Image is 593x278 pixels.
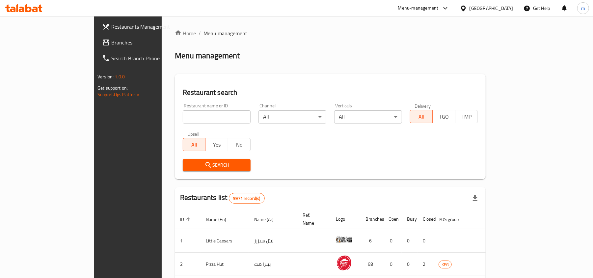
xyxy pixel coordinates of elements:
span: TGO [435,112,452,122]
span: All [413,112,430,122]
div: All [258,110,326,124]
span: Name (En) [206,215,235,223]
td: Pizza Hut [201,253,249,276]
td: 68 [360,253,383,276]
td: 0 [383,253,402,276]
span: POS group [439,215,467,223]
nav: breadcrumb [175,29,486,37]
td: 0 [418,229,433,253]
h2: Restaurants list [180,193,265,204]
label: Delivery [415,103,431,108]
span: Branches [111,39,188,46]
td: 6 [360,229,383,253]
div: Total records count [229,193,264,204]
a: Branches [97,35,193,50]
span: Name (Ar) [254,215,282,223]
input: Search for restaurant name or ID.. [183,110,251,124]
img: Pizza Hut [336,255,352,271]
td: ليتل سيزرز [249,229,297,253]
td: 0 [402,229,418,253]
span: Search [188,161,245,169]
button: No [228,138,251,151]
span: TMP [458,112,475,122]
td: 0 [402,253,418,276]
span: All [186,140,203,150]
li: / [199,29,201,37]
span: No [231,140,248,150]
div: Menu-management [398,4,439,12]
button: TGO [432,110,455,123]
h2: Restaurant search [183,88,478,97]
th: Closed [418,209,433,229]
span: KFG [439,261,451,268]
button: Yes [205,138,228,151]
td: بيتزا هت [249,253,297,276]
span: Ref. Name [303,211,323,227]
div: All [334,110,402,124]
a: Support.OpsPlatform [97,90,139,99]
img: Little Caesars [336,231,352,248]
th: Logo [331,209,360,229]
span: 1.0.0 [115,72,125,81]
span: Restaurants Management [111,23,188,31]
button: All [410,110,433,123]
button: Search [183,159,251,171]
button: All [183,138,205,151]
td: Little Caesars [201,229,249,253]
button: TMP [455,110,478,123]
th: Open [383,209,402,229]
span: Search Branch Phone [111,54,188,62]
a: Search Branch Phone [97,50,193,66]
span: ID [180,215,193,223]
span: Menu management [203,29,247,37]
h2: Menu management [175,50,240,61]
div: Export file [467,190,483,206]
td: 2 [418,253,433,276]
label: Upsell [187,131,200,136]
span: Get support on: [97,84,128,92]
span: m [581,5,585,12]
a: Restaurants Management [97,19,193,35]
th: Branches [360,209,383,229]
div: [GEOGRAPHIC_DATA] [470,5,513,12]
span: 9971 record(s) [229,195,264,202]
th: Busy [402,209,418,229]
td: 0 [383,229,402,253]
span: Yes [208,140,225,150]
span: Version: [97,72,114,81]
